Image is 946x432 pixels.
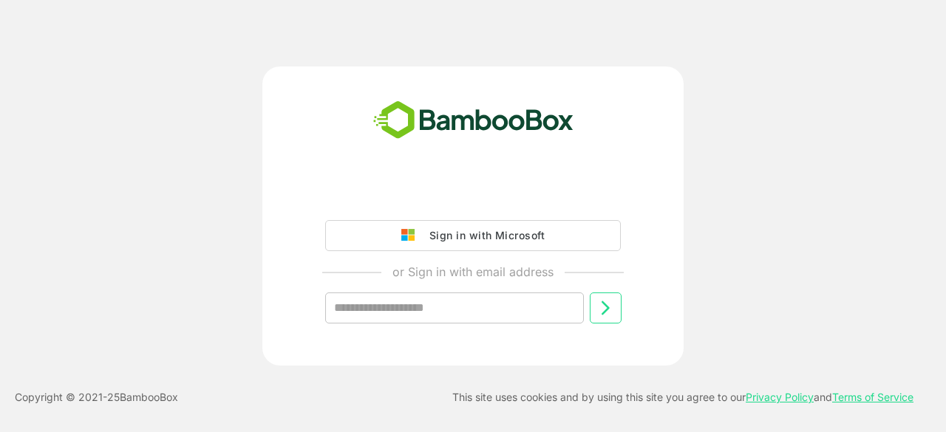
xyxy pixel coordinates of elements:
img: bamboobox [365,96,582,145]
p: Copyright © 2021- 25 BambooBox [15,388,178,406]
iframe: Sign in with Google Button [318,179,628,211]
p: or Sign in with email address [392,263,554,281]
a: Privacy Policy [746,391,814,403]
button: Sign in with Microsoft [325,220,621,251]
div: Sign in with Microsoft [422,226,545,245]
p: This site uses cookies and by using this site you agree to our and [452,388,913,406]
img: google [401,229,422,242]
a: Terms of Service [832,391,913,403]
